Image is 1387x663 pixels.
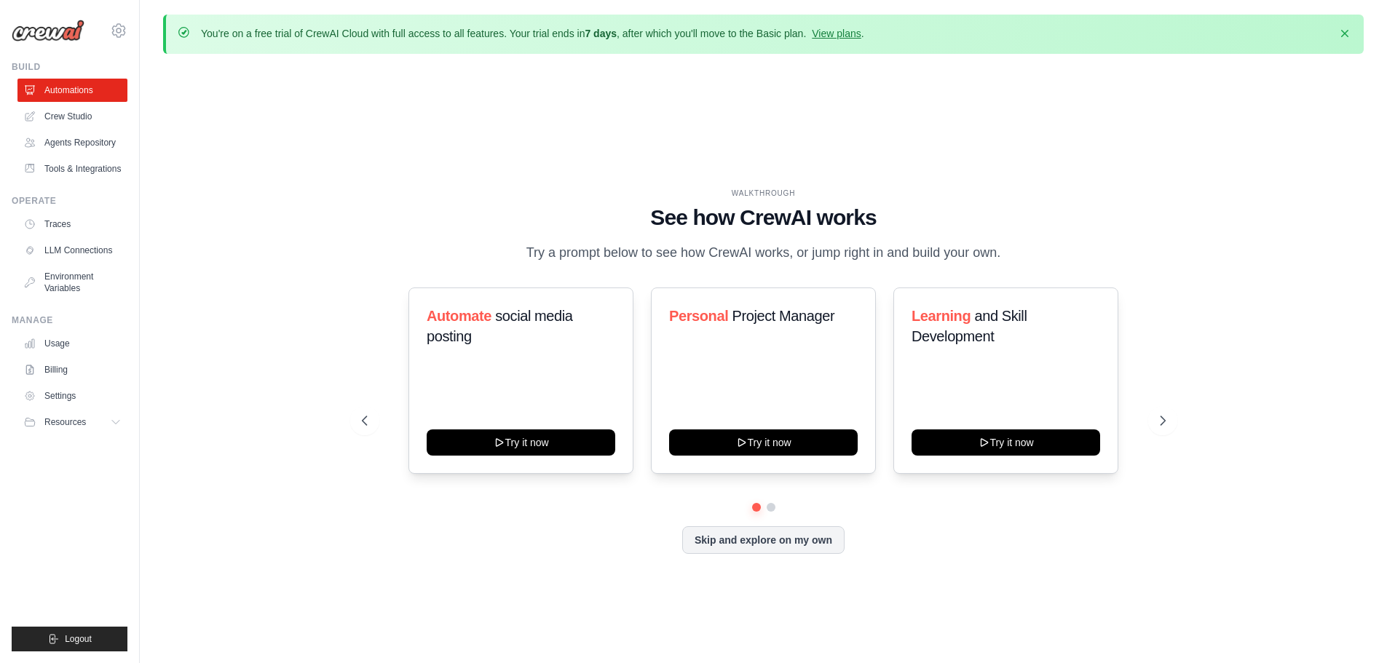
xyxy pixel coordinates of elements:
[669,308,728,324] span: Personal
[17,410,127,434] button: Resources
[12,627,127,651] button: Logout
[585,28,617,39] strong: 7 days
[362,188,1166,199] div: WALKTHROUGH
[362,205,1166,231] h1: See how CrewAI works
[17,213,127,236] a: Traces
[427,429,615,456] button: Try it now
[812,28,861,39] a: View plans
[912,308,971,324] span: Learning
[65,633,92,645] span: Logout
[17,265,127,300] a: Environment Variables
[17,358,127,381] a: Billing
[732,308,834,324] span: Project Manager
[17,332,127,355] a: Usage
[912,429,1100,456] button: Try it now
[17,157,127,180] a: Tools & Integrations
[427,308,491,324] span: Automate
[12,314,127,326] div: Manage
[912,308,1027,344] span: and Skill Development
[682,526,845,554] button: Skip and explore on my own
[427,308,573,344] span: social media posting
[17,131,127,154] a: Agents Repository
[17,239,127,262] a: LLM Connections
[17,79,127,102] a: Automations
[12,20,84,41] img: Logo
[17,105,127,128] a: Crew Studio
[669,429,858,456] button: Try it now
[17,384,127,408] a: Settings
[44,416,86,428] span: Resources
[12,61,127,73] div: Build
[519,242,1008,263] p: Try a prompt below to see how CrewAI works, or jump right in and build your own.
[201,26,864,41] p: You're on a free trial of CrewAI Cloud with full access to all features. Your trial ends in , aft...
[12,195,127,207] div: Operate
